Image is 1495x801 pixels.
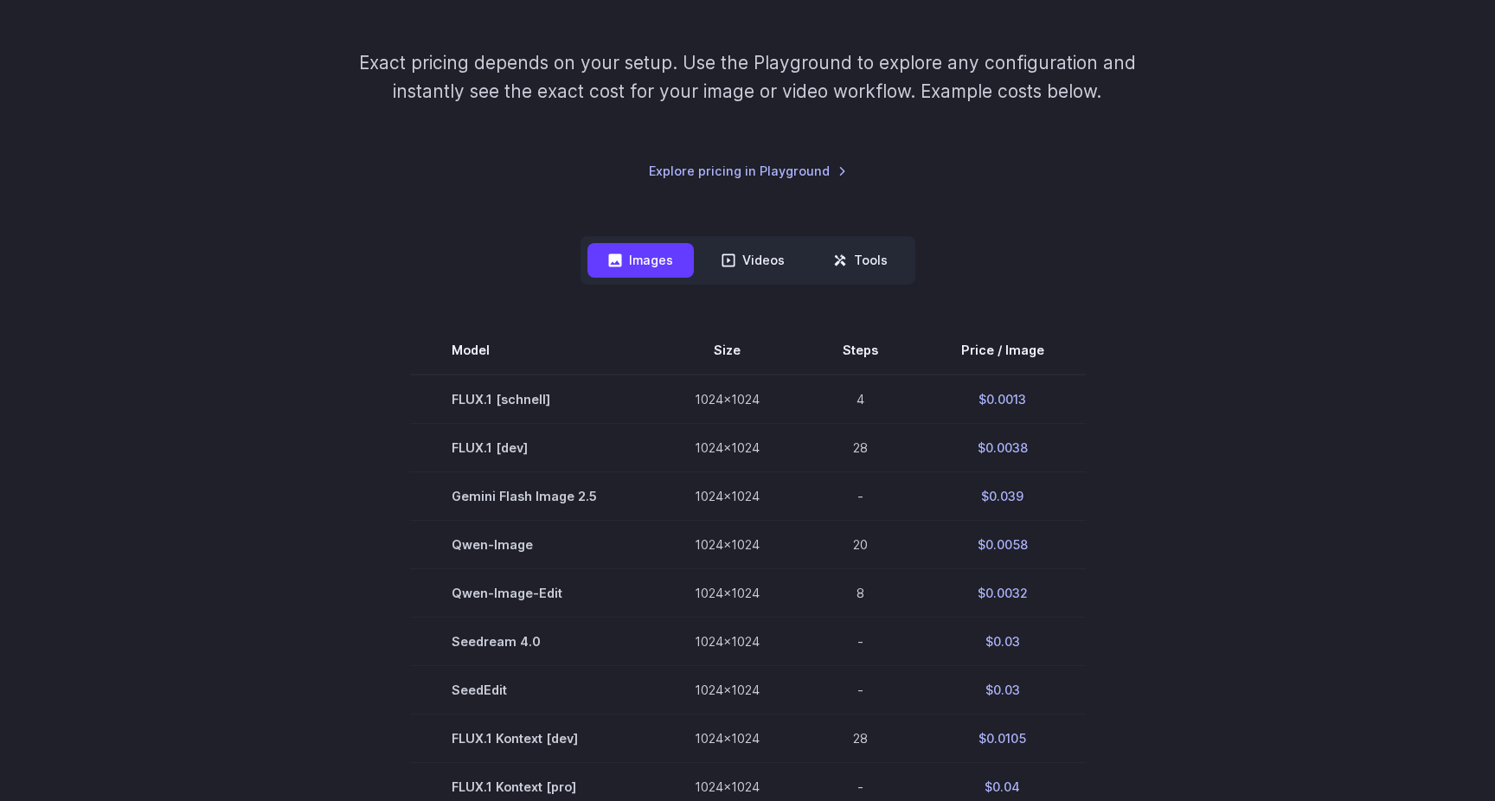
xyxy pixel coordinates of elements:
[649,161,847,181] a: Explore pricing in Playground
[920,665,1086,714] td: $0.03
[801,423,920,471] td: 28
[326,48,1169,106] p: Exact pricing depends on your setup. Use the Playground to explore any configuration and instantl...
[653,520,801,568] td: 1024x1024
[653,423,801,471] td: 1024x1024
[452,486,612,506] span: Gemini Flash Image 2.5
[920,471,1086,520] td: $0.039
[587,243,694,277] button: Images
[653,617,801,665] td: 1024x1024
[920,568,1086,617] td: $0.0032
[410,617,653,665] td: Seedream 4.0
[653,714,801,762] td: 1024x1024
[920,714,1086,762] td: $0.0105
[653,665,801,714] td: 1024x1024
[801,326,920,375] th: Steps
[410,520,653,568] td: Qwen-Image
[920,375,1086,424] td: $0.0013
[801,568,920,617] td: 8
[701,243,805,277] button: Videos
[801,375,920,424] td: 4
[801,617,920,665] td: -
[653,568,801,617] td: 1024x1024
[653,375,801,424] td: 1024x1024
[801,520,920,568] td: 20
[920,520,1086,568] td: $0.0058
[801,665,920,714] td: -
[920,617,1086,665] td: $0.03
[410,714,653,762] td: FLUX.1 Kontext [dev]
[920,423,1086,471] td: $0.0038
[920,326,1086,375] th: Price / Image
[812,243,908,277] button: Tools
[653,471,801,520] td: 1024x1024
[410,375,653,424] td: FLUX.1 [schnell]
[410,423,653,471] td: FLUX.1 [dev]
[653,326,801,375] th: Size
[410,326,653,375] th: Model
[410,665,653,714] td: SeedEdit
[410,568,653,617] td: Qwen-Image-Edit
[801,471,920,520] td: -
[801,714,920,762] td: 28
